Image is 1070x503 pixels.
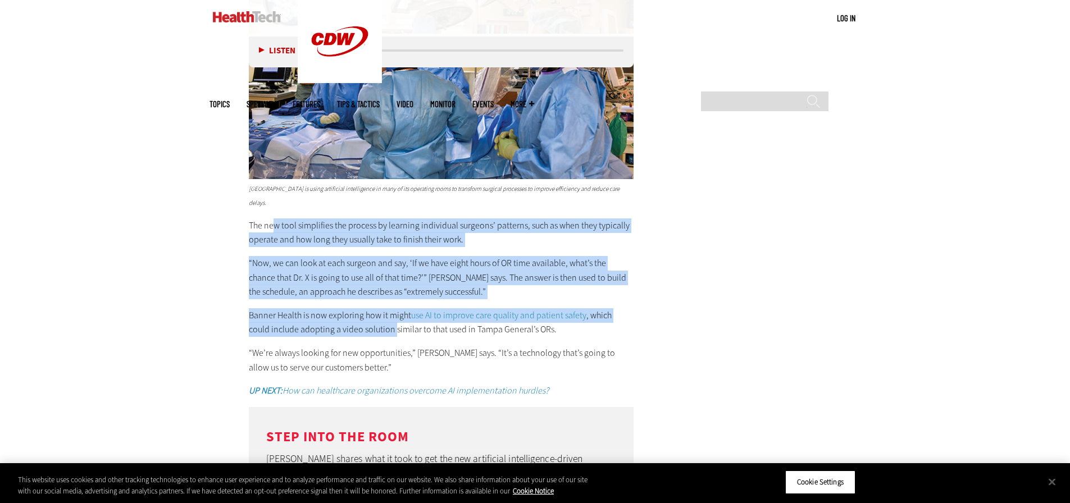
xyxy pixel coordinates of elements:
a: Log in [837,13,855,23]
button: Close [1040,469,1064,494]
a: Events [472,100,494,108]
p: “We’re always looking for new opportunities,” [PERSON_NAME] says. “It’s a technology that’s going... [249,346,634,374]
button: Cookie Settings [785,470,855,494]
a: Features [293,100,320,108]
p: Banner Health is now exploring how it might , which could include adopting a video solution simil... [249,308,634,337]
a: CDW [298,74,382,86]
a: More information about your privacy [513,486,554,496]
span: Topics [210,100,230,108]
div: User menu [837,12,855,24]
span: Specialty [247,100,276,108]
p: The new tool simplifies the process by learning individual surgeons’ patterns, such as when they ... [249,218,634,247]
p: “Now, we can look at each surgeon and say, ‘If we have eight hours of OR time available, what’s t... [249,256,634,299]
a: Video [397,100,413,108]
h3: Step Into the Room [266,430,617,444]
strong: UP NEXT: [249,385,283,396]
a: Tips & Tactics [337,100,380,108]
p: [PERSON_NAME] shares what it took to get the new artificial intelligence-driven operating room te... [266,451,617,482]
a: use AI to improve care quality and patient safety [411,309,586,321]
span: More [511,100,534,108]
span: [GEOGRAPHIC_DATA] is using artificial intelligence in many of its operating rooms to transform su... [249,185,620,208]
div: This website uses cookies and other tracking technologies to enhance user experience and to analy... [18,474,589,496]
a: MonITor [430,100,456,108]
em: How can healthcare organizations overcome AI implementation hurdles? [249,385,549,396]
img: Home [213,11,281,22]
a: UP NEXT:How can healthcare organizations overcome AI implementation hurdles? [249,385,549,396]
